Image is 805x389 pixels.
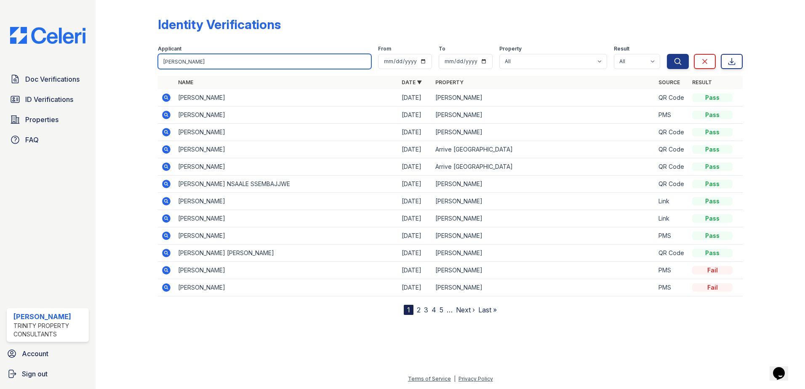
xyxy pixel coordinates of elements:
label: From [378,45,391,52]
td: [PERSON_NAME] [432,176,656,193]
a: FAQ [7,131,89,148]
td: [PERSON_NAME] [432,245,656,262]
td: PMS [655,262,689,279]
span: FAQ [25,135,39,145]
td: PMS [655,279,689,296]
div: Pass [692,128,733,136]
div: Pass [692,93,733,102]
div: Pass [692,249,733,257]
td: [DATE] [398,210,432,227]
label: Property [499,45,522,52]
a: 4 [432,306,436,314]
td: [PERSON_NAME] [432,279,656,296]
td: [PERSON_NAME] [175,262,398,279]
label: Applicant [158,45,181,52]
a: Property [435,79,464,85]
td: [PERSON_NAME] [PERSON_NAME] [175,245,398,262]
td: Link [655,210,689,227]
iframe: chat widget [770,355,797,381]
td: [DATE] [398,227,432,245]
td: PMS [655,227,689,245]
div: Pass [692,214,733,223]
td: [DATE] [398,124,432,141]
span: Properties [25,115,59,125]
td: QR Code [655,176,689,193]
div: Pass [692,163,733,171]
td: Arrive [GEOGRAPHIC_DATA] [432,158,656,176]
input: Search by name or phone number [158,54,371,69]
span: Doc Verifications [25,74,80,84]
div: Identity Verifications [158,17,281,32]
td: [PERSON_NAME] [175,227,398,245]
td: [DATE] [398,176,432,193]
td: [PERSON_NAME] [432,210,656,227]
div: Pass [692,145,733,154]
td: QR Code [655,124,689,141]
div: Fail [692,283,733,292]
div: Pass [692,232,733,240]
a: 5 [440,306,443,314]
td: Link [655,193,689,210]
td: [PERSON_NAME] NSAALE SSEMBAJJWE [175,176,398,193]
div: Pass [692,197,733,205]
img: CE_Logo_Blue-a8612792a0a2168367f1c8372b55b34899dd931a85d93a1a3d3e32e68fde9ad4.png [3,27,92,44]
td: Arrive [GEOGRAPHIC_DATA] [432,141,656,158]
span: … [447,305,453,315]
td: [PERSON_NAME] [432,262,656,279]
a: Doc Verifications [7,71,89,88]
a: Account [3,345,92,362]
td: [DATE] [398,262,432,279]
a: Next › [456,306,475,314]
td: PMS [655,107,689,124]
td: [PERSON_NAME] [432,124,656,141]
a: Privacy Policy [458,376,493,382]
span: ID Verifications [25,94,73,104]
div: Pass [692,180,733,188]
td: QR Code [655,141,689,158]
div: Fail [692,266,733,274]
div: [PERSON_NAME] [13,312,85,322]
td: [DATE] [398,193,432,210]
label: Result [614,45,629,52]
td: [PERSON_NAME] [432,107,656,124]
td: [DATE] [398,158,432,176]
td: [PERSON_NAME] [175,158,398,176]
td: [PERSON_NAME] [432,227,656,245]
a: ID Verifications [7,91,89,108]
a: Properties [7,111,89,128]
a: Source [658,79,680,85]
td: [PERSON_NAME] [175,279,398,296]
td: [PERSON_NAME] [175,141,398,158]
td: [PERSON_NAME] [175,107,398,124]
a: Sign out [3,365,92,382]
a: Date ▼ [402,79,422,85]
td: QR Code [655,89,689,107]
div: Pass [692,111,733,119]
span: Account [22,349,48,359]
td: [PERSON_NAME] [432,193,656,210]
div: 1 [404,305,413,315]
div: | [454,376,456,382]
div: Trinity Property Consultants [13,322,85,338]
td: [DATE] [398,245,432,262]
td: [DATE] [398,107,432,124]
td: [PERSON_NAME] [175,124,398,141]
a: Terms of Service [408,376,451,382]
a: 3 [424,306,428,314]
td: [PERSON_NAME] [175,89,398,107]
td: [PERSON_NAME] [432,89,656,107]
a: Result [692,79,712,85]
a: Last » [478,306,497,314]
td: [DATE] [398,141,432,158]
td: QR Code [655,158,689,176]
td: [PERSON_NAME] [175,210,398,227]
td: QR Code [655,245,689,262]
td: [PERSON_NAME] [175,193,398,210]
label: To [439,45,445,52]
td: [DATE] [398,279,432,296]
span: Sign out [22,369,48,379]
a: Name [178,79,193,85]
td: [DATE] [398,89,432,107]
a: 2 [417,306,421,314]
